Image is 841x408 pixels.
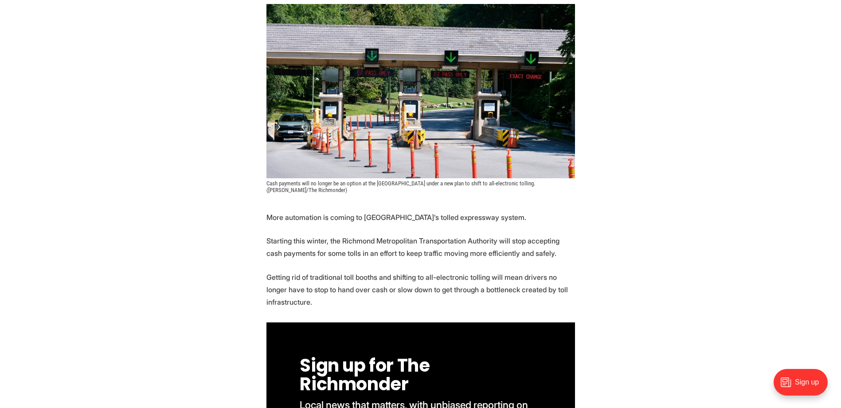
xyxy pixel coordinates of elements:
[266,271,575,308] p: Getting rid of traditional toll booths and shifting to all-electronic tolling will mean drivers n...
[266,211,575,224] p: More automation is coming to [GEOGRAPHIC_DATA]’s tolled expressway system.
[266,4,575,178] img: Some of Richmond’s old-school toll booths are going away. Here’s how the new system will work
[266,180,536,193] span: Cash payments will no longer be an option at the [GEOGRAPHIC_DATA] under a new plan to shift to a...
[266,235,575,259] p: Starting this winter, the Richmond Metropolitan Transportation Authority will stop accepting cash...
[766,365,841,408] iframe: portal-trigger
[300,353,433,396] span: Sign up for The Richmonder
